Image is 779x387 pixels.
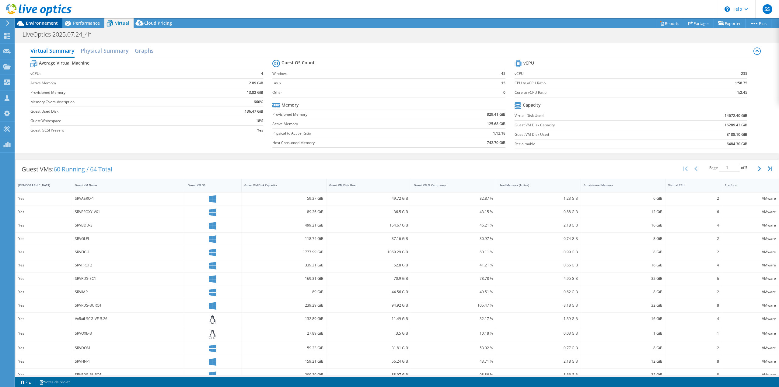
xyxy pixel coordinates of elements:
div: 8 [668,371,719,378]
div: VMware [725,195,776,202]
div: 16 GiB [584,315,663,322]
div: 8 [668,358,719,365]
b: Guest OS Count [281,60,315,66]
h1: LiveOptics 2025.07.24_4h [20,31,101,38]
svg: \n [725,6,730,12]
div: 0.62 GiB [499,289,578,295]
label: Reclaimable [515,141,667,147]
div: 11.49 GiB [329,315,408,322]
div: 118.74 GiB [244,235,323,242]
b: 4 [261,71,263,77]
div: 169.31 GiB [244,275,323,282]
div: 8 [668,302,719,309]
div: 2 [668,195,719,202]
div: 49.72 GiB [329,195,408,202]
label: Core to vCPU Ratio [515,90,686,96]
b: 660% [254,99,263,105]
div: 2 [668,249,719,255]
b: vCPU [523,60,534,66]
div: SRVRDS-EC1 [75,275,182,282]
div: 56.24 GiB [329,358,408,365]
div: 89.26 GiB [244,209,323,215]
div: 43.15 % [414,209,493,215]
div: 4 [668,262,719,269]
label: Active Memory [272,121,438,127]
div: Virtual CPU [668,183,712,187]
div: 12 GiB [584,358,663,365]
div: 105.47 % [414,302,493,309]
div: 154.67 GiB [329,222,408,229]
div: 4 [668,222,719,229]
span: 5 [745,165,747,170]
div: 8 GiB [584,289,663,295]
label: Windows [272,71,484,77]
label: Provisioned Memory [272,111,438,118]
div: Platform [725,183,769,187]
div: 98.86 % [414,371,493,378]
div: Guest VM Name [75,183,175,187]
div: 339.31 GiB [244,262,323,269]
div: 16 GiB [584,222,663,229]
a: Plus [745,19,771,28]
div: VMware [725,275,776,282]
div: 0.88 GiB [499,209,578,215]
span: Virtual [115,20,129,26]
span: Performance [73,20,100,26]
div: 41.21 % [414,262,493,269]
b: Capacity [523,102,541,108]
div: SRVPROF2 [75,262,182,269]
div: 1777.99 GiB [244,249,323,255]
label: Provisioned Memory [30,90,208,96]
div: 4.95 GiB [499,275,578,282]
div: 27.89 GiB [244,330,323,337]
div: 0.74 GiB [499,235,578,242]
div: Yes [18,330,69,337]
div: SRVRDS-BURO1 [75,302,182,309]
div: VMware [725,330,776,337]
div: Yes [18,358,69,365]
label: Other [272,90,484,96]
label: vCPUs [30,71,208,77]
label: Host Consumed Memory [272,140,438,146]
b: 235 [741,71,747,77]
a: Exporter [714,19,746,28]
div: 132.89 GiB [244,315,323,322]
span: 60 Running / 64 Total [54,165,112,173]
div: 4 [668,315,719,322]
div: SRVFIN-1 [75,358,182,365]
div: VMware [725,345,776,351]
div: 31.81 GiB [329,345,408,351]
div: 1.23 GiB [499,195,578,202]
div: VxRail-SCG-VE-5.26 [75,315,182,322]
b: 1:2.45 [737,90,747,96]
div: 32 GiB [584,302,663,309]
div: Yes [18,262,69,269]
b: 8188.10 GiB [727,132,747,138]
div: SRVOXE-B [75,330,182,337]
div: Yes [18,289,69,295]
b: Memory [281,102,299,108]
label: Active Memory [30,80,208,86]
div: 44.56 GiB [329,289,408,295]
div: 2.18 GiB [499,222,578,229]
div: 12 GiB [584,209,663,215]
div: SRVAERO-1 [75,195,182,202]
span: Page of [709,164,747,172]
div: VMware [725,315,776,322]
div: 10.18 % [414,330,493,337]
b: 136.47 GiB [245,108,263,114]
div: 89 GiB [244,289,323,295]
div: 1 [668,330,719,337]
b: 6484.30 GiB [727,141,747,147]
div: 43.71 % [414,358,493,365]
div: SRVRDS-BURO5 [75,371,182,378]
a: Reports [655,19,684,28]
div: VMware [725,262,776,269]
div: 46.21 % [414,222,493,229]
label: Guest Used Disk [30,108,208,114]
div: 32 GiB [584,371,663,378]
div: Yes [18,249,69,255]
label: CPU to vCPU Ratio [515,80,686,86]
label: vCPU [515,71,686,77]
div: Yes [18,275,69,282]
